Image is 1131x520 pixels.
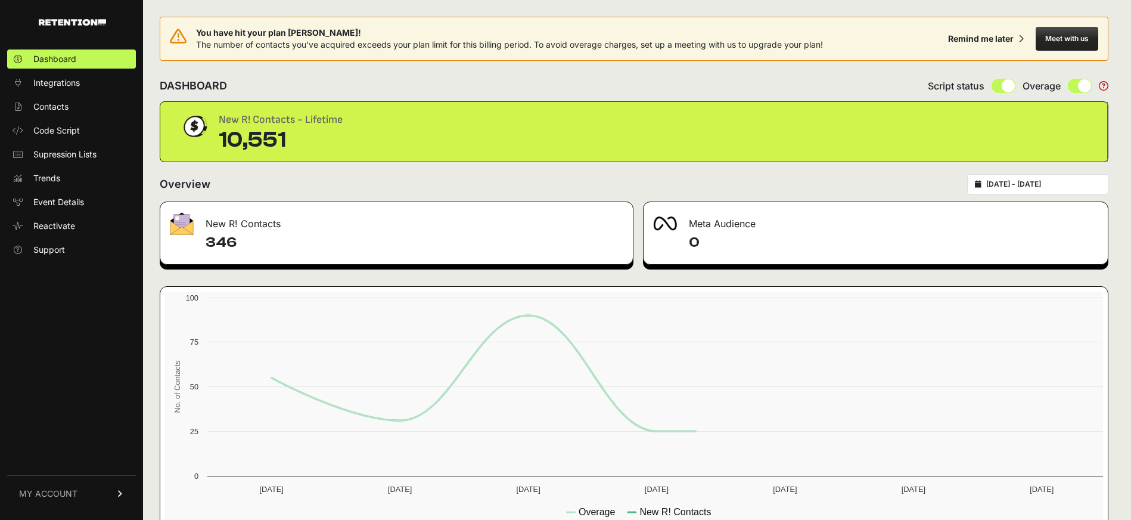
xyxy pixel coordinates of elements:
[160,78,227,94] h2: DASHBOARD
[639,507,711,517] text: New R! Contacts
[1023,79,1061,93] span: Overage
[7,240,136,259] a: Support
[219,112,343,128] div: New R! Contacts - Lifetime
[1030,485,1054,494] text: [DATE]
[33,125,80,137] span: Code Script
[173,360,182,413] text: No. of Contacts
[190,427,198,436] text: 25
[943,28,1029,49] button: Remind me later
[33,148,97,160] span: Supression Lists
[190,382,198,391] text: 50
[928,79,984,93] span: Script status
[948,33,1014,45] div: Remind me later
[160,202,633,238] div: New R! Contacts
[644,202,1108,238] div: Meta Audience
[33,101,69,113] span: Contacts
[516,485,540,494] text: [DATE]
[194,472,198,481] text: 0
[645,485,669,494] text: [DATE]
[219,128,343,152] div: 10,551
[7,97,136,116] a: Contacts
[7,475,136,512] a: MY ACCOUNT
[196,27,823,39] span: You have hit your plan [PERSON_NAME]!
[179,112,209,141] img: dollar-coin-05c43ed7efb7bc0c12610022525b4bbbb207c7efeef5aecc26f025e68dcafac9.png
[170,212,194,235] img: fa-envelope-19ae18322b30453b285274b1b8af3d052b27d846a4fbe8435d1a52b978f639a2.png
[653,216,677,231] img: fa-meta-2f981b61bb99beabf952f7030308934f19ce035c18b003e963880cc3fabeebb7.png
[33,172,60,184] span: Trends
[388,485,412,494] text: [DATE]
[689,233,1098,252] h4: 0
[902,485,925,494] text: [DATE]
[196,39,823,49] span: The number of contacts you've acquired exceeds your plan limit for this billing period. To avoid ...
[33,77,80,89] span: Integrations
[7,145,136,164] a: Supression Lists
[7,73,136,92] a: Integrations
[773,485,797,494] text: [DATE]
[33,244,65,256] span: Support
[33,220,75,232] span: Reactivate
[7,216,136,236] a: Reactivate
[7,121,136,140] a: Code Script
[7,169,136,188] a: Trends
[579,507,615,517] text: Overage
[186,293,198,302] text: 100
[33,53,76,65] span: Dashboard
[33,196,84,208] span: Event Details
[7,49,136,69] a: Dashboard
[1036,27,1098,51] button: Meet with us
[19,488,77,500] span: MY ACCOUNT
[206,233,623,252] h4: 346
[190,338,198,346] text: 75
[160,176,210,193] h2: Overview
[260,485,284,494] text: [DATE]
[39,19,106,26] img: Retention.com
[7,193,136,212] a: Event Details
